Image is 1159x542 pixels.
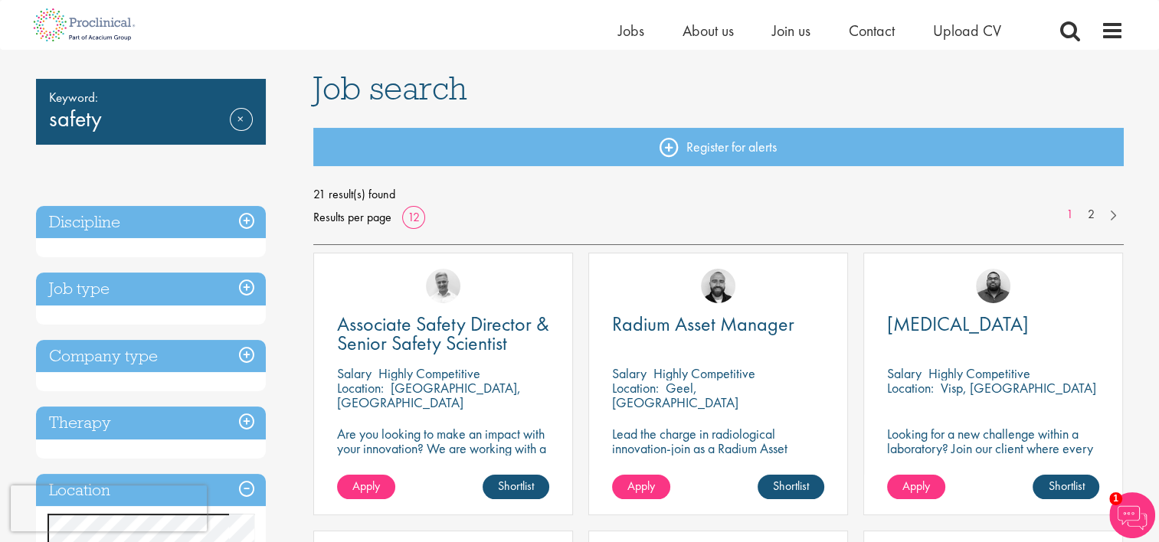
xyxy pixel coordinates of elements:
span: 21 result(s) found [313,183,1124,206]
span: Apply [352,478,380,494]
a: [MEDICAL_DATA] [887,315,1099,334]
a: Apply [612,475,670,499]
a: Join us [772,21,810,41]
p: Lead the charge in radiological innovation-join as a Radium Asset Manager and ensure safe, seamle... [612,426,824,485]
img: Chatbot [1109,492,1155,538]
a: 2 [1080,206,1102,224]
h3: Company type [36,340,266,373]
a: About us [683,21,734,41]
img: Joshua Bye [426,269,460,303]
img: Ashley Bennett [976,269,1010,303]
a: Contact [849,21,895,41]
a: Radium Asset Manager [612,315,824,334]
span: Salary [887,364,922,382]
a: 12 [402,209,425,225]
span: Salary [337,364,372,382]
p: Geel, [GEOGRAPHIC_DATA] [612,379,738,411]
span: Salary [612,364,647,382]
span: Apply [627,478,655,494]
span: Results per page [313,206,391,229]
a: Associate Safety Director & Senior Safety Scientist [337,315,549,353]
span: Apply [902,478,930,494]
a: Shortlist [1033,475,1099,499]
img: Jordan Kiely [701,269,735,303]
span: Radium Asset Manager [612,311,794,337]
p: Highly Competitive [928,364,1030,382]
span: Associate Safety Director & Senior Safety Scientist [337,311,549,356]
span: 1 [1109,492,1122,505]
a: Jobs [618,21,644,41]
p: Are you looking to make an impact with your innovation? We are working with a well-established ph... [337,426,549,499]
div: safety [36,79,266,145]
a: Apply [887,475,945,499]
h3: Job type [36,273,266,305]
span: Job search [313,67,467,109]
h3: Therapy [36,406,266,439]
a: Remove [230,108,253,152]
span: Location: [887,379,934,397]
p: Looking for a new challenge within a laboratory? Join our client where every experiment brings us... [887,426,1099,470]
span: Location: [337,379,384,397]
span: Location: [612,379,659,397]
iframe: reCAPTCHA [11,485,207,531]
a: Shortlist [758,475,824,499]
a: Register for alerts [313,128,1124,166]
p: [GEOGRAPHIC_DATA], [GEOGRAPHIC_DATA] [337,379,521,411]
span: Keyword: [49,87,253,108]
p: Visp, [GEOGRAPHIC_DATA] [941,379,1096,397]
p: Highly Competitive [653,364,755,382]
p: Highly Competitive [378,364,480,382]
a: 1 [1059,206,1081,224]
a: Apply [337,475,395,499]
h3: Discipline [36,206,266,239]
h3: Location [36,474,266,507]
a: Shortlist [483,475,549,499]
span: [MEDICAL_DATA] [887,311,1029,337]
a: Upload CV [933,21,1001,41]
